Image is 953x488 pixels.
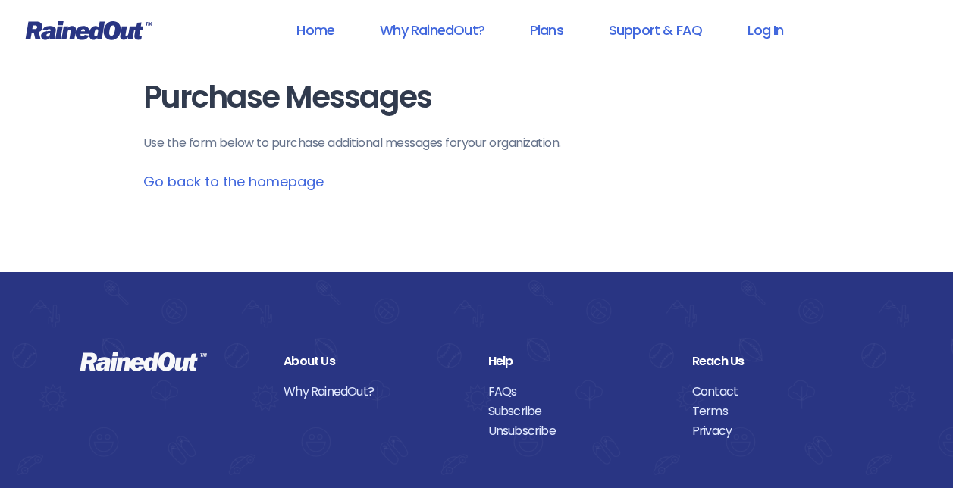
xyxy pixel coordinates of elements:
[728,13,803,47] a: Log In
[488,421,669,441] a: Unsubscribe
[143,80,810,114] h1: Purchase Messages
[510,13,583,47] a: Plans
[589,13,722,47] a: Support & FAQ
[277,13,354,47] a: Home
[488,402,669,421] a: Subscribe
[692,421,873,441] a: Privacy
[143,134,810,152] p: Use the form below to purchase additional messages for your organization .
[488,382,669,402] a: FAQs
[284,382,465,402] a: Why RainedOut?
[360,13,504,47] a: Why RainedOut?
[284,352,465,371] div: About Us
[692,402,873,421] a: Terms
[488,352,669,371] div: Help
[692,382,873,402] a: Contact
[692,352,873,371] div: Reach Us
[143,172,324,191] a: Go back to the homepage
